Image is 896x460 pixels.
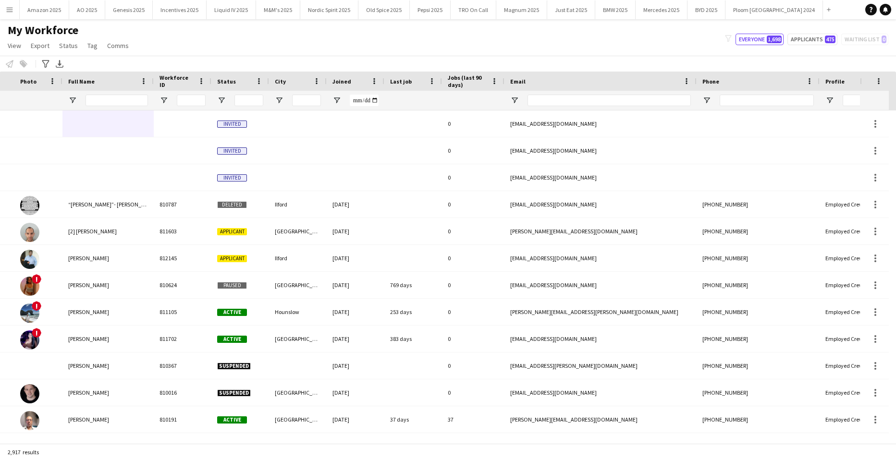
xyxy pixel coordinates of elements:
button: Incentives 2025 [153,0,207,19]
button: BMW 2025 [595,0,636,19]
span: My Workforce [8,23,78,37]
div: [PERSON_NAME][EMAIL_ADDRESS][DOMAIN_NAME] [504,406,697,433]
div: [DATE] [327,352,384,379]
button: Pepsi 2025 [410,0,451,19]
div: Employed Crew [820,272,881,298]
input: Workforce ID Filter Input [177,95,206,106]
span: Applicant [217,255,247,262]
input: Phone Filter Input [720,95,814,106]
span: ! [32,301,41,311]
div: 37 [442,406,504,433]
a: Comms [103,39,133,52]
div: [GEOGRAPHIC_DATA] [269,218,327,244]
div: [EMAIL_ADDRESS][DOMAIN_NAME] [504,326,697,352]
div: 253 days [384,299,442,325]
div: [DATE] [327,218,384,244]
div: [EMAIL_ADDRESS][PERSON_NAME][DOMAIN_NAME] [504,352,697,379]
div: [DATE] [327,299,384,325]
span: Invited [217,121,247,128]
input: Email Filter Input [528,95,691,106]
div: 810016 [154,379,211,406]
div: [DATE] [327,379,384,406]
div: [PHONE_NUMBER] [697,272,820,298]
a: Tag [84,39,101,52]
div: Ramsgate [269,433,327,460]
div: [DATE] [327,272,384,298]
span: ! [32,328,41,338]
div: Employed Crew [820,326,881,352]
input: Full Name Filter Input [86,95,148,106]
div: [PHONE_NUMBER] [697,326,820,352]
span: Phone [702,78,719,85]
div: 0 [442,218,504,244]
div: [GEOGRAPHIC_DATA] [269,272,327,298]
div: [GEOGRAPHIC_DATA] [269,406,327,433]
div: [DATE] [327,433,384,460]
div: [PERSON_NAME][EMAIL_ADDRESS][PERSON_NAME][DOMAIN_NAME] [504,299,697,325]
div: 0 [442,272,504,298]
img: Aaron Edwards [20,411,39,430]
span: Active [217,309,247,316]
div: [GEOGRAPHIC_DATA] [269,379,327,406]
button: Open Filter Menu [217,96,226,105]
div: [DATE] [327,245,384,271]
span: Paused [217,282,247,289]
div: 0 [442,164,504,191]
input: Joined Filter Input [350,95,379,106]
div: 810624 [154,272,211,298]
img: Aalia Nawaz [20,330,39,350]
div: 0 [442,379,504,406]
div: 37 days [384,406,442,433]
span: Last job [390,78,412,85]
button: Open Filter Menu [275,96,283,105]
button: Open Filter Menu [510,96,519,105]
button: Open Filter Menu [825,96,834,105]
button: Ploom [GEOGRAPHIC_DATA] 2024 [725,0,823,19]
div: [EMAIL_ADDRESS][DOMAIN_NAME] [504,379,697,406]
button: Just Eat 2025 [547,0,595,19]
span: [PERSON_NAME] [68,281,109,289]
div: Employed Crew [820,245,881,271]
span: ! [32,274,41,284]
app-action-btn: Export XLSX [54,58,65,70]
div: [EMAIL_ADDRESS][DOMAIN_NAME] [504,110,697,137]
div: Ilford [269,191,327,218]
input: Profile Filter Input [843,95,875,106]
span: [2] [PERSON_NAME] [68,228,117,235]
button: TRO On Call [451,0,496,19]
span: Email [510,78,526,85]
span: Jobs (last 90 days) [448,74,487,88]
span: [PERSON_NAME] [68,254,109,262]
div: Employed Crew [820,352,881,379]
div: [PERSON_NAME][EMAIL_ADDRESS][DOMAIN_NAME] [504,433,697,460]
span: Tag [87,41,98,50]
button: Amazon 2025 [20,0,69,19]
div: Employed Crew [820,433,881,460]
div: 812331 [154,433,211,460]
div: Hounslow [269,299,327,325]
div: [EMAIL_ADDRESS][DOMAIN_NAME] [504,164,697,191]
img: Aaron Davies [20,384,39,403]
span: [PERSON_NAME] [68,416,109,423]
a: Export [27,39,53,52]
div: [PHONE_NUMBER] [697,406,820,433]
span: Status [59,41,78,50]
div: 812145 [154,245,211,271]
div: 0 [442,352,504,379]
div: [PHONE_NUMBER] [697,299,820,325]
img: Aakash Panuganti [20,303,39,323]
button: Open Filter Menu [702,96,711,105]
div: Employed Crew [820,379,881,406]
button: Mercedes 2025 [636,0,687,19]
div: 811105 [154,299,211,325]
div: [EMAIL_ADDRESS][DOMAIN_NAME] [504,245,697,271]
span: [PERSON_NAME] [68,362,109,369]
span: City [275,78,286,85]
img: [2] Bradley Black [20,223,39,242]
button: Applicants475 [787,34,837,45]
div: 0 [442,191,504,218]
span: Comms [107,41,129,50]
div: Employed Crew [820,406,881,433]
input: City Filter Input [292,95,321,106]
div: 810367 [154,352,211,379]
